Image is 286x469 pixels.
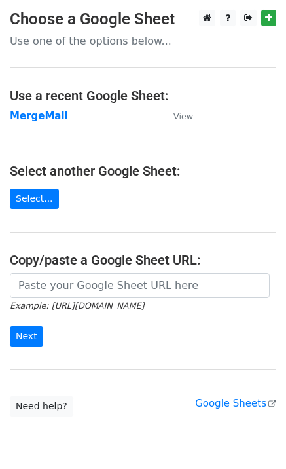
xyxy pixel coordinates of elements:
h3: Choose a Google Sheet [10,10,276,29]
a: Need help? [10,396,73,417]
a: View [160,110,193,122]
a: Google Sheets [195,398,276,409]
h4: Select another Google Sheet: [10,163,276,179]
a: MergeMail [10,110,68,122]
a: Select... [10,189,59,209]
h4: Copy/paste a Google Sheet URL: [10,252,276,268]
input: Paste your Google Sheet URL here [10,273,270,298]
small: View [173,111,193,121]
p: Use one of the options below... [10,34,276,48]
h4: Use a recent Google Sheet: [10,88,276,103]
input: Next [10,326,43,347]
small: Example: [URL][DOMAIN_NAME] [10,301,144,310]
